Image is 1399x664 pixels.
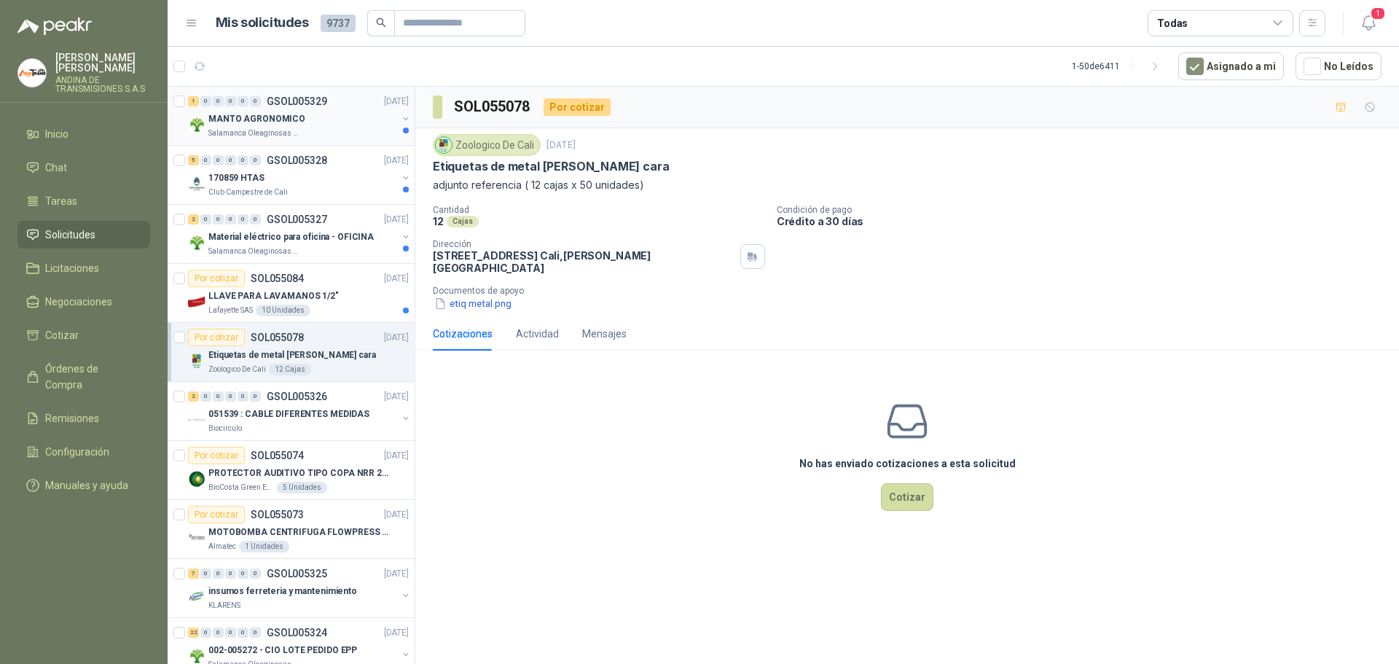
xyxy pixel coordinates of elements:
[582,326,627,342] div: Mensajes
[45,260,99,276] span: Licitaciones
[168,323,415,382] a: Por cotizarSOL055078[DATE] Company LogoEtiquetas de metal [PERSON_NAME] caraZoologico De Cali12 C...
[447,216,479,227] div: Cajas
[267,155,327,165] p: GSOL005328
[433,326,493,342] div: Cotizaciones
[208,112,305,126] p: MANTO AGRONOMICO
[433,215,444,227] p: 12
[1157,15,1188,31] div: Todas
[208,585,357,598] p: insumos ferreteria y mantenimiento
[188,329,245,346] div: Por cotizar
[1072,55,1167,78] div: 1 - 50 de 6411
[238,96,248,106] div: 0
[777,205,1393,215] p: Condición de pago
[208,644,357,657] p: 002-005272 - CIO LOTE PEDIDO EPP
[45,227,95,243] span: Solicitudes
[384,449,409,463] p: [DATE]
[269,364,311,375] div: 12 Cajas
[256,305,310,316] div: 10 Unidades
[208,526,390,539] p: MOTOBOMBA CENTRIFUGA FLOWPRESS 1.5HP-220
[267,391,327,402] p: GSOL005326
[17,254,150,282] a: Licitaciones
[213,214,224,224] div: 0
[213,391,224,402] div: 0
[188,388,412,434] a: 2 0 0 0 0 0 GSOL005326[DATE] Company Logo051539 : CABLE DIFERENTES MEDIDASBiocirculo
[188,628,199,638] div: 22
[433,286,1393,296] p: Documentos de apoyo
[267,569,327,579] p: GSOL005325
[384,567,409,581] p: [DATE]
[239,541,289,552] div: 1 Unidades
[188,96,199,106] div: 1
[250,391,261,402] div: 0
[384,390,409,404] p: [DATE]
[17,355,150,399] a: Órdenes de Compra
[45,160,67,176] span: Chat
[238,391,248,402] div: 0
[208,128,300,139] p: Salamanca Oleaginosas SAS
[1355,10,1382,36] button: 1
[208,482,274,493] p: BioCosta Green Energy S.A.S
[188,93,412,139] a: 1 0 0 0 0 0 GSOL005329[DATE] Company LogoMANTO AGRONOMICOSalamanca Oleaginosas SAS
[433,239,734,249] p: Dirección
[188,270,245,287] div: Por cotizar
[238,628,248,638] div: 0
[238,569,248,579] div: 0
[168,500,415,559] a: Por cotizarSOL055073[DATE] Company LogoMOTOBOMBA CENTRIFUGA FLOWPRESS 1.5HP-220Almatec1 Unidades
[45,193,77,209] span: Tareas
[45,410,99,426] span: Remisiones
[188,152,412,198] a: 5 0 0 0 0 0 GSOL005328[DATE] Company Logo170859 HTASClub Campestre de Cali
[225,96,236,106] div: 0
[251,509,304,520] p: SOL055073
[55,52,150,73] p: [PERSON_NAME] [PERSON_NAME]
[454,95,532,118] h3: SOL055078
[216,12,309,34] h1: Mis solicitudes
[433,159,669,174] p: Etiquetas de metal [PERSON_NAME] cara
[433,249,734,274] p: [STREET_ADDRESS] Cali , [PERSON_NAME][GEOGRAPHIC_DATA]
[208,541,236,552] p: Almatec
[250,96,261,106] div: 0
[321,15,356,32] span: 9737
[18,59,46,87] img: Company Logo
[17,405,150,432] a: Remisiones
[17,321,150,349] a: Cotizar
[384,508,409,522] p: [DATE]
[45,327,79,343] span: Cotizar
[1178,52,1284,80] button: Asignado a mi
[384,272,409,286] p: [DATE]
[277,482,327,493] div: 5 Unidades
[200,214,211,224] div: 0
[208,466,390,480] p: PROTECTOR AUDITIVO TIPO COPA NRR 23dB
[188,470,205,488] img: Company Logo
[799,456,1016,472] h3: No has enviado cotizaciones a esta solicitud
[168,441,415,500] a: Por cotizarSOL055074[DATE] Company LogoPROTECTOR AUDITIVO TIPO COPA NRR 23dBBioCosta Green Energy...
[208,600,240,612] p: KLARENS
[188,175,205,192] img: Company Logo
[17,187,150,215] a: Tareas
[433,205,765,215] p: Cantidad
[267,628,327,638] p: GSOL005324
[544,98,611,116] div: Por cotizar
[168,264,415,323] a: Por cotizarSOL055084[DATE] Company LogoLLAVE PARA LAVAMANOS 1/2"Lafayette SAS10 Unidades
[200,96,211,106] div: 0
[200,569,211,579] div: 0
[251,332,304,343] p: SOL055078
[213,155,224,165] div: 0
[208,364,266,375] p: Zoologico De Cali
[881,483,933,511] button: Cotizar
[45,294,112,310] span: Negociaciones
[777,215,1393,227] p: Crédito a 30 días
[433,177,1382,193] p: adjunto referencia ( 12 cajas x 50 unidades)
[188,214,199,224] div: 2
[384,154,409,168] p: [DATE]
[384,95,409,109] p: [DATE]
[546,138,576,152] p: [DATE]
[200,391,211,402] div: 0
[250,569,261,579] div: 0
[225,214,236,224] div: 0
[208,187,288,198] p: Club Campestre de Cali
[213,569,224,579] div: 0
[208,246,300,257] p: Salamanca Oleaginosas SAS
[251,450,304,461] p: SOL055074
[1370,7,1386,20] span: 1
[17,17,92,35] img: Logo peakr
